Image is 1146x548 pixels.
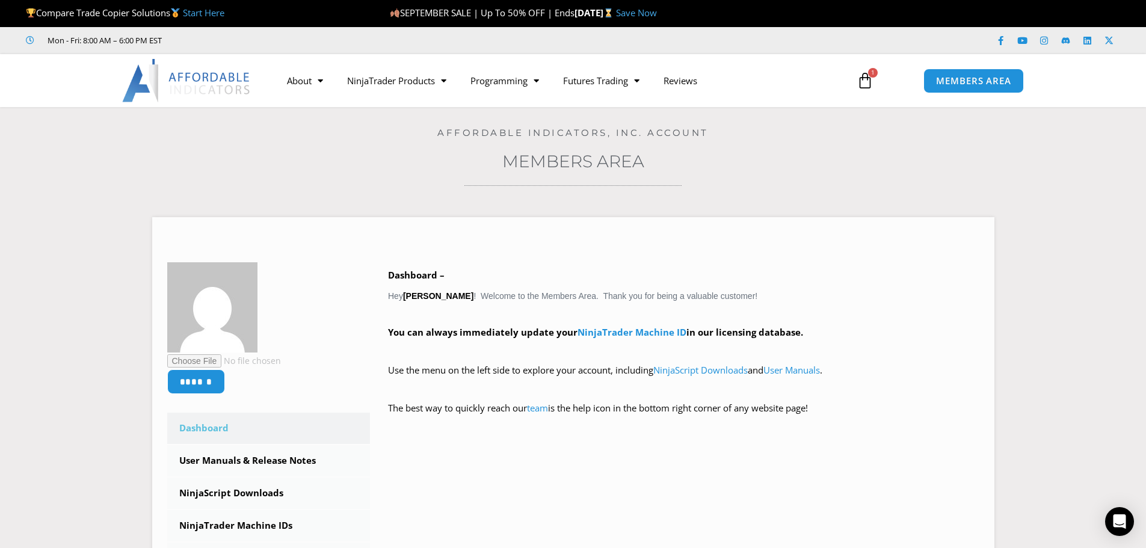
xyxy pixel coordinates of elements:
[171,8,180,17] img: 🥇
[839,63,892,98] a: 1
[388,269,445,281] b: Dashboard –
[923,69,1024,93] a: MEMBERS AREA
[653,364,748,376] a: NinjaScript Downloads
[616,7,657,19] a: Save Now
[390,7,575,19] span: SEPTEMBER SALE | Up To 50% OFF | Ends
[502,151,644,171] a: Members Area
[275,67,335,94] a: About
[437,127,709,138] a: Affordable Indicators, Inc. Account
[575,7,616,19] strong: [DATE]
[167,262,257,353] img: f244f6d7da44871d1bce45a3425855557a0391d854fe05dc168124e6f0e1b706
[868,68,878,78] span: 1
[652,67,709,94] a: Reviews
[275,67,843,94] nav: Menu
[45,33,162,48] span: Mon - Fri: 8:00 AM – 6:00 PM EST
[578,326,686,338] a: NinjaTrader Machine ID
[335,67,458,94] a: NinjaTrader Products
[388,362,979,396] p: Use the menu on the left side to explore your account, including and .
[936,76,1011,85] span: MEMBERS AREA
[458,67,551,94] a: Programming
[527,402,548,414] a: team
[388,400,979,434] p: The best way to quickly reach our is the help icon in the bottom right corner of any website page!
[179,34,359,46] iframe: Customer reviews powered by Trustpilot
[167,478,371,509] a: NinjaScript Downloads
[551,67,652,94] a: Futures Trading
[390,8,399,17] img: 🍂
[167,510,371,541] a: NinjaTrader Machine IDs
[1105,507,1134,536] div: Open Intercom Messenger
[167,413,371,444] a: Dashboard
[763,364,820,376] a: User Manuals
[604,8,613,17] img: ⌛
[26,8,35,17] img: 🏆
[26,7,224,19] span: Compare Trade Copier Solutions
[183,7,224,19] a: Start Here
[388,267,979,434] div: Hey ! Welcome to the Members Area. Thank you for being a valuable customer!
[388,326,803,338] strong: You can always immediately update your in our licensing database.
[167,445,371,476] a: User Manuals & Release Notes
[403,291,473,301] strong: [PERSON_NAME]
[122,59,251,102] img: LogoAI | Affordable Indicators – NinjaTrader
